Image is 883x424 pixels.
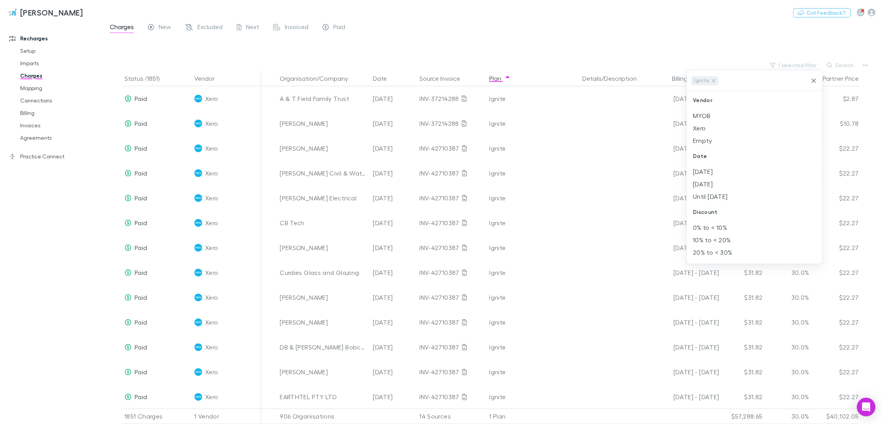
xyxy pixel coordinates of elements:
[687,203,822,221] div: Discount
[687,246,822,259] li: 20% to < 30%
[687,91,822,109] div: Vendor
[687,234,822,246] li: 10% to < 20%
[687,178,822,190] li: [DATE]
[687,122,822,134] li: Xero
[687,109,822,122] li: MYOB
[691,76,712,85] span: Ignite
[687,165,822,178] li: [DATE]
[687,259,822,271] li: > 30%
[808,75,819,86] button: Clear
[687,190,822,203] li: Until [DATE]
[687,147,822,165] div: Date
[691,76,718,85] div: Ignite
[687,221,822,234] li: 0% to < 10%
[687,134,822,147] li: Empty
[857,398,875,416] div: Open Intercom Messenger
